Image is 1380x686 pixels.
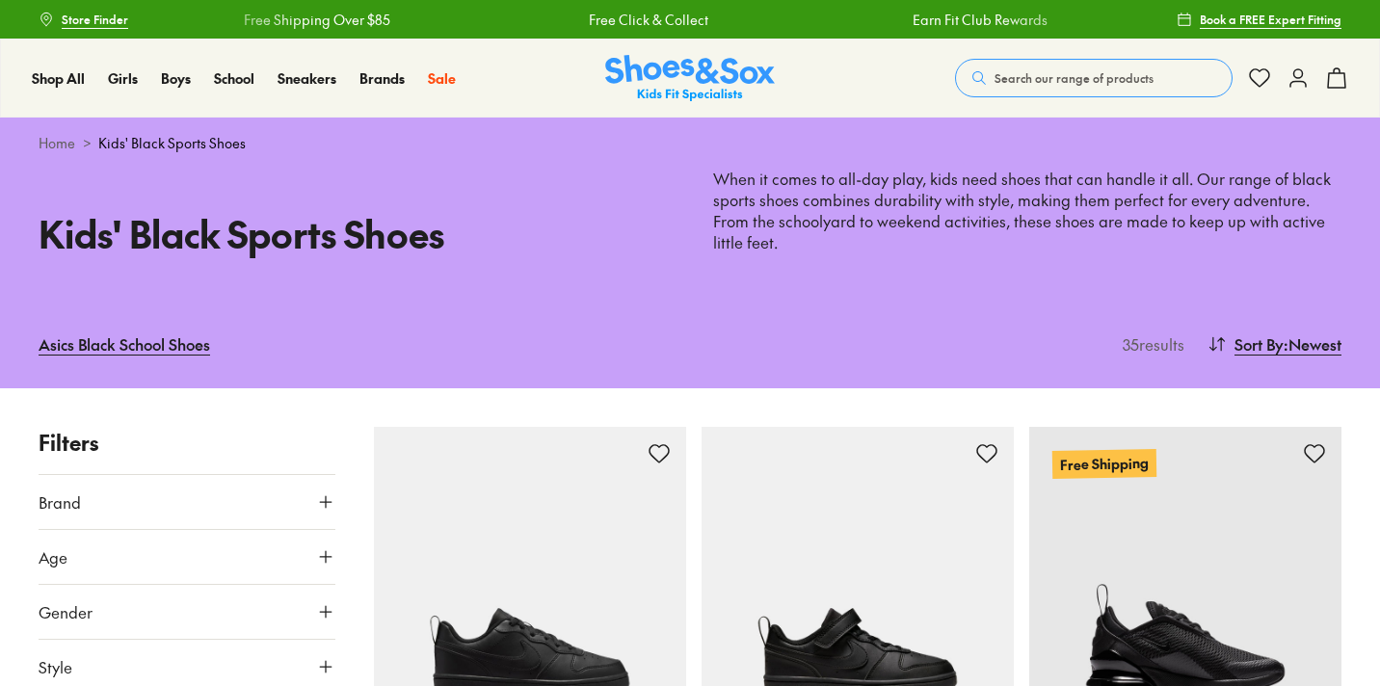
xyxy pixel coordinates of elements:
[39,655,72,678] span: Style
[39,490,81,514] span: Brand
[32,68,85,89] a: Shop All
[1177,2,1341,37] a: Book a FREE Expert Fitting
[1207,323,1341,365] button: Sort By:Newest
[359,68,405,88] span: Brands
[39,530,335,584] button: Age
[605,55,775,102] a: Shoes & Sox
[39,206,667,261] h1: Kids' Black Sports Shoes
[108,68,138,89] a: Girls
[39,133,1341,153] div: >
[39,2,128,37] a: Store Finder
[713,169,1341,253] p: When it comes to all-day play, kids need shoes that can handle it all. Our range of black sports ...
[1115,332,1184,356] p: 35 results
[39,323,210,365] a: Asics Black School Shoes
[161,68,191,89] a: Boys
[39,585,335,639] button: Gender
[588,10,707,30] a: Free Click & Collect
[1234,332,1284,356] span: Sort By
[39,600,93,623] span: Gender
[278,68,336,88] span: Sneakers
[161,68,191,88] span: Boys
[98,133,246,153] span: Kids' Black Sports Shoes
[278,68,336,89] a: Sneakers
[39,427,335,459] p: Filters
[428,68,456,88] span: Sale
[39,545,67,568] span: Age
[912,10,1047,30] a: Earn Fit Club Rewards
[243,10,389,30] a: Free Shipping Over $85
[32,68,85,88] span: Shop All
[428,68,456,89] a: Sale
[605,55,775,102] img: SNS_Logo_Responsive.svg
[1200,11,1341,28] span: Book a FREE Expert Fitting
[214,68,254,89] a: School
[1284,332,1341,356] span: : Newest
[1052,449,1156,479] p: Free Shipping
[359,68,405,89] a: Brands
[62,11,128,28] span: Store Finder
[214,68,254,88] span: School
[995,69,1154,87] span: Search our range of products
[39,133,75,153] a: Home
[39,475,335,529] button: Brand
[955,59,1233,97] button: Search our range of products
[108,68,138,88] span: Girls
